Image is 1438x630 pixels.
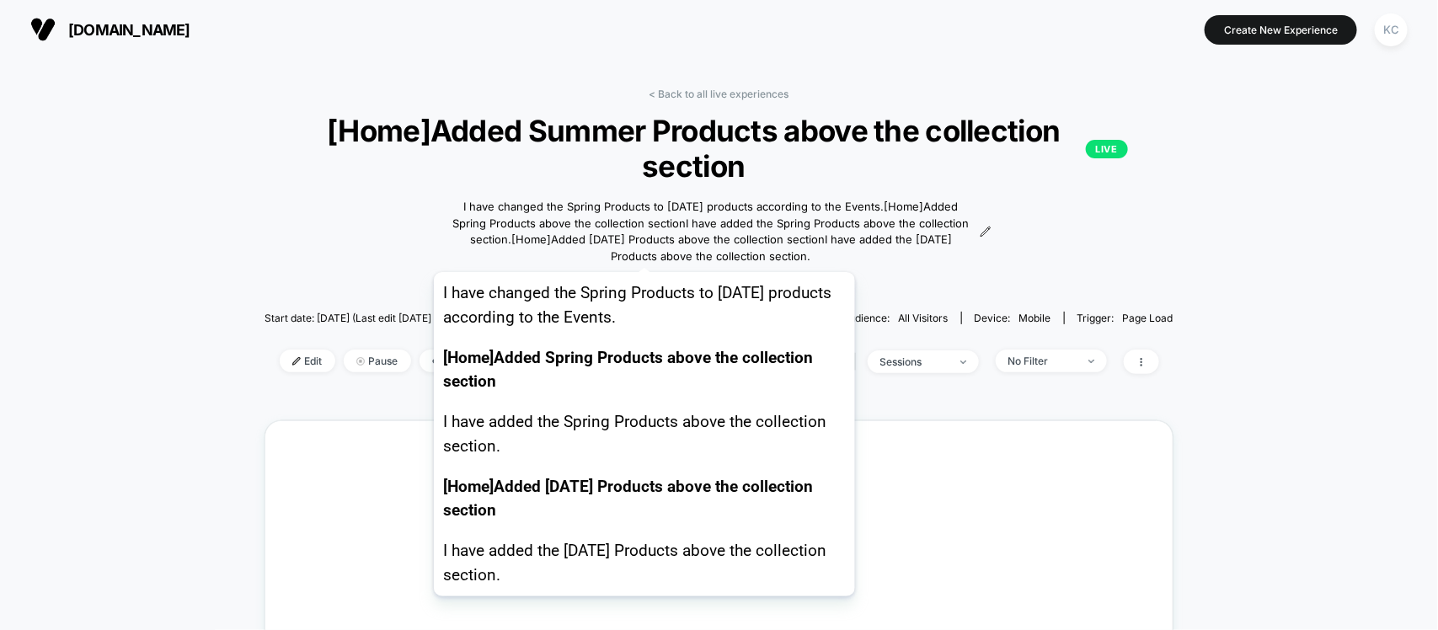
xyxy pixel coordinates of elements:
[1375,13,1408,46] div: KC
[25,16,195,43] button: [DOMAIN_NAME]
[520,356,527,366] img: rebalance
[420,350,499,372] span: Preview
[773,312,817,324] span: all pages
[644,357,653,366] img: calendar
[961,312,1064,324] span: Device:
[310,113,1128,184] span: [Home]Added Summer Products above the collection section
[631,350,842,372] span: Latest Version: [DATE] - [DATE]
[1370,13,1413,47] button: KC
[1008,355,1076,367] div: No Filter
[507,350,623,372] span: Allocation: 100%
[850,350,868,374] span: |
[446,199,976,264] span: I have changed the Spring Products to [DATE] products according to the Events.[Home]Added Spring ...
[843,312,949,324] div: Audience:
[1077,312,1173,324] div: Trigger:
[30,17,56,42] img: Visually logo
[899,312,949,324] span: All Visitors
[356,357,365,366] img: end
[265,312,704,324] span: Start date: [DATE] (Last edit [DATE] by [PERSON_NAME][EMAIL_ADDRESS][DOMAIN_NAME])
[880,355,948,368] div: sessions
[280,350,335,372] span: Edit
[1019,312,1051,324] span: mobile
[1205,15,1357,45] button: Create New Experience
[1088,360,1094,363] img: end
[823,360,829,363] img: end
[733,312,817,324] div: Pages:
[960,360,966,364] img: end
[344,350,411,372] span: Pause
[650,88,789,100] a: < Back to all live experiences
[1123,312,1173,324] span: Page Load
[683,277,756,291] span: + Add Images
[292,357,301,366] img: edit
[68,21,190,39] span: [DOMAIN_NAME]
[1086,140,1128,158] p: LIVE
